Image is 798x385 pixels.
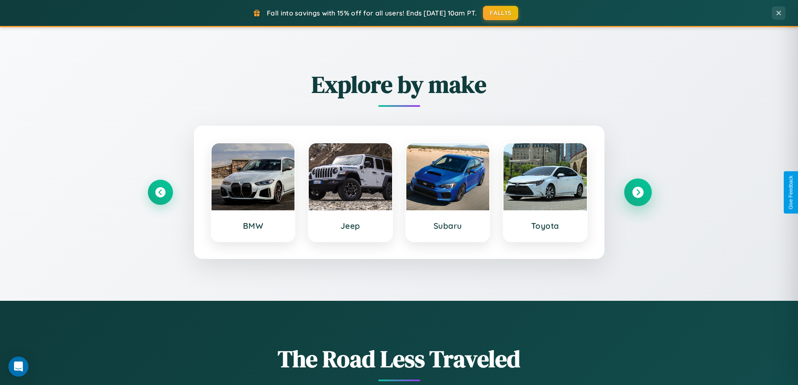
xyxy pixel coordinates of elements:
div: Open Intercom Messenger [8,357,28,377]
span: Fall into savings with 15% off for all users! Ends [DATE] 10am PT. [267,9,477,17]
h3: Jeep [317,221,384,231]
h1: The Road Less Traveled [148,343,651,375]
h3: Subaru [415,221,481,231]
h3: Toyota [512,221,578,231]
button: FALL15 [483,6,518,20]
h2: Explore by make [148,68,651,101]
h3: BMW [220,221,287,231]
div: Give Feedback [788,176,794,209]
